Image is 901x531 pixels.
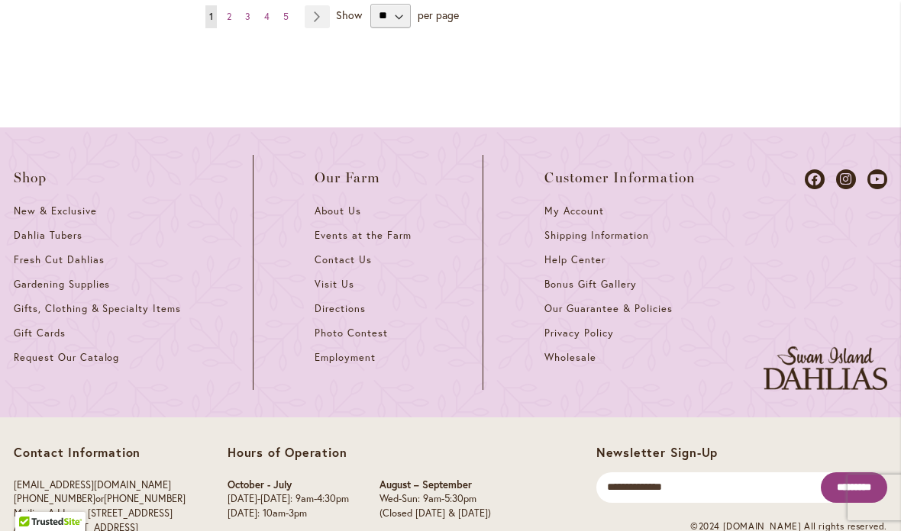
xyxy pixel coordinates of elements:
span: Gifts, Clothing & Specialty Items [14,302,181,315]
span: Events at the Farm [315,229,411,242]
span: Photo Contest [315,327,388,340]
span: Wholesale [544,351,596,364]
span: About Us [315,204,361,217]
a: [PHONE_NUMBER] [14,492,95,505]
span: Dahlia Tubers [14,229,82,242]
span: Help Center [544,253,606,266]
span: Shop [14,170,47,185]
span: Show [336,7,362,21]
iframe: Launch Accessibility Center [11,477,54,520]
p: Contact Information [14,445,186,460]
span: Employment [315,351,376,364]
span: Gift Cards [14,327,66,340]
p: Wed-Sun: 9am-5:30pm [379,492,491,507]
span: Visit Us [315,278,354,291]
span: Directions [315,302,366,315]
span: Shipping Information [544,229,648,242]
span: Request Our Catalog [14,351,119,364]
span: per page [418,7,459,21]
span: Our Farm [315,170,380,185]
a: Dahlias on Youtube [867,169,887,189]
a: [EMAIL_ADDRESS][DOMAIN_NAME] [14,478,171,491]
a: 3 [241,5,254,28]
span: 1 [209,11,213,22]
a: Dahlias on Instagram [836,169,856,189]
span: Contact Us [315,253,372,266]
span: 3 [245,11,250,22]
span: New & Exclusive [14,204,97,217]
p: [DATE]: 10am-3pm [228,507,349,521]
span: 5 [283,11,289,22]
span: Newsletter Sign-Up [596,444,718,460]
a: 2 [223,5,235,28]
span: 2 [227,11,231,22]
span: My Account [544,204,604,217]
span: Bonus Gift Gallery [544,278,636,291]
p: Hours of Operation [228,445,491,460]
p: August – September [379,478,491,493]
a: 5 [279,5,292,28]
span: Privacy Policy [544,327,614,340]
span: Our Guarantee & Policies [544,302,672,315]
p: [DATE]-[DATE]: 9am-4:30pm [228,492,349,507]
span: Gardening Supplies [14,278,110,291]
p: October - July [228,478,349,493]
span: 4 [264,11,270,22]
span: Customer Information [544,170,696,185]
a: 4 [260,5,273,28]
p: (Closed [DATE] & [DATE]) [379,507,491,521]
span: Fresh Cut Dahlias [14,253,105,266]
a: Dahlias on Facebook [805,169,825,189]
a: [PHONE_NUMBER] [104,492,186,505]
